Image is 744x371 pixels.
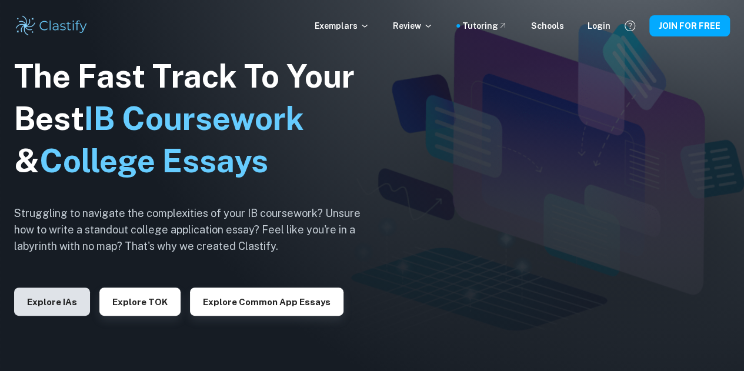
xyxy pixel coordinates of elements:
[99,288,181,316] button: Explore TOK
[588,19,610,32] a: Login
[99,296,181,307] a: Explore TOK
[14,14,89,38] img: Clastify logo
[620,16,640,36] button: Help and Feedback
[84,100,304,137] span: IB Coursework
[14,296,90,307] a: Explore IAs
[315,19,369,32] p: Exemplars
[190,296,343,307] a: Explore Common App essays
[462,19,508,32] a: Tutoring
[190,288,343,316] button: Explore Common App essays
[14,288,90,316] button: Explore IAs
[14,205,379,255] h6: Struggling to navigate the complexities of your IB coursework? Unsure how to write a standout col...
[531,19,564,32] a: Schools
[649,15,730,36] button: JOIN FOR FREE
[14,55,379,182] h1: The Fast Track To Your Best &
[39,142,268,179] span: College Essays
[393,19,433,32] p: Review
